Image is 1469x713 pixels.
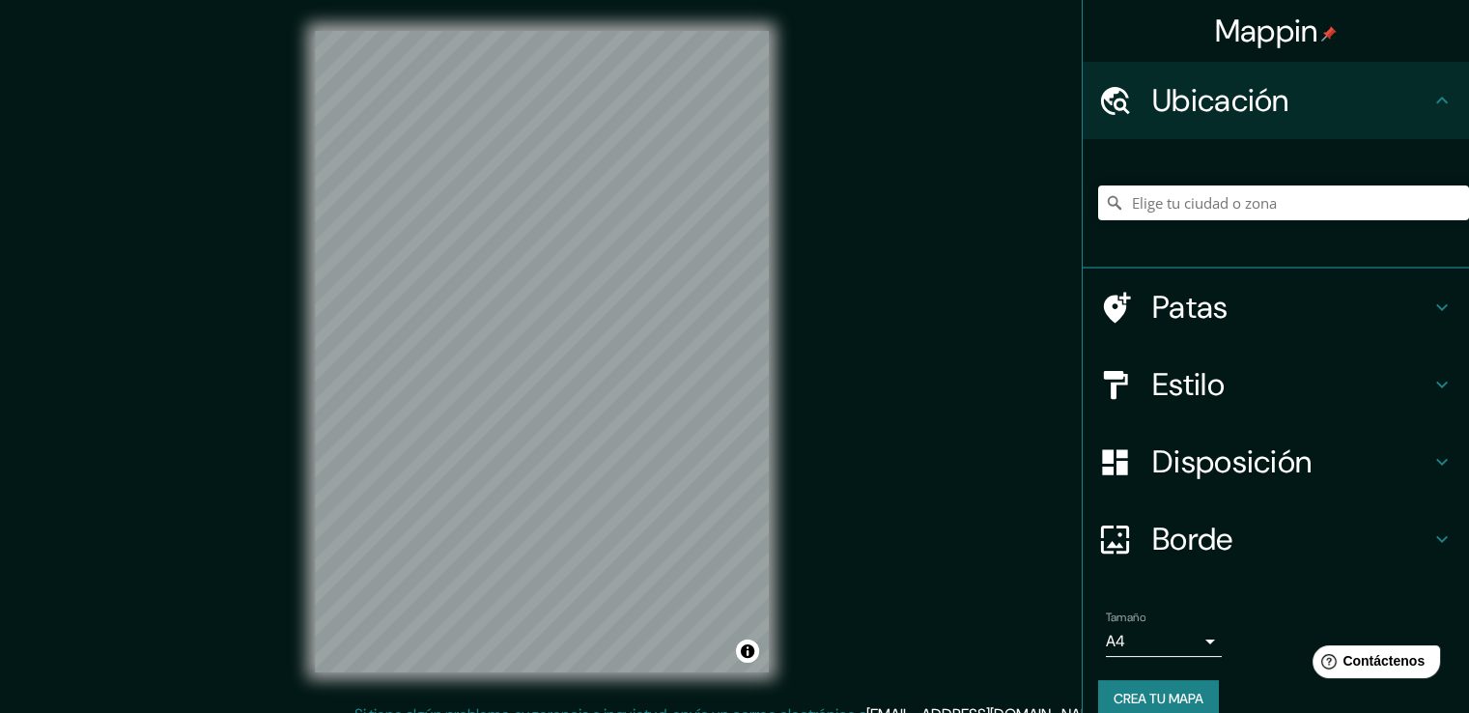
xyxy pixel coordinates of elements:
div: Patas [1083,269,1469,346]
input: Elige tu ciudad o zona [1098,185,1469,220]
font: Ubicación [1152,80,1289,121]
button: Activar o desactivar atribución [736,640,759,663]
img: pin-icon.png [1321,26,1337,42]
font: Estilo [1152,364,1225,405]
div: Borde [1083,500,1469,578]
iframe: Lanzador de widgets de ayuda [1297,638,1448,692]
font: Disposición [1152,442,1312,482]
font: A4 [1106,631,1125,651]
font: Mappin [1215,11,1318,51]
font: Patas [1152,287,1229,328]
font: Borde [1152,519,1233,559]
div: Ubicación [1083,62,1469,139]
div: A4 [1106,626,1222,657]
canvas: Mapa [315,31,769,672]
font: Crea tu mapa [1114,690,1203,707]
div: Estilo [1083,346,1469,423]
div: Disposición [1083,423,1469,500]
font: Tamaño [1106,610,1145,625]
